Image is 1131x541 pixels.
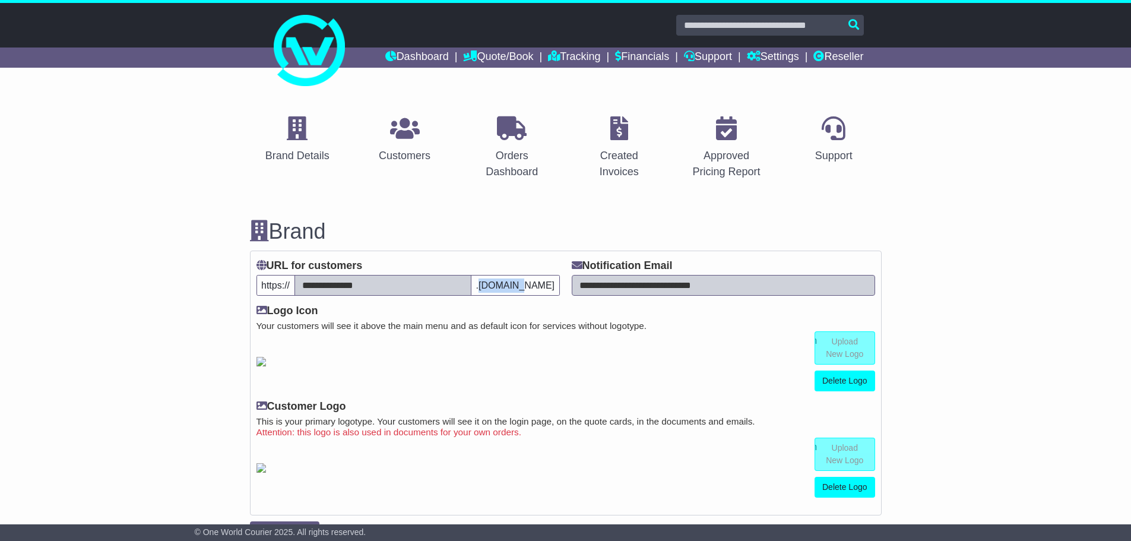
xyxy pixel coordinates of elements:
a: Created Invoices [572,112,667,184]
div: Created Invoices [579,148,660,180]
a: Reseller [813,48,863,68]
span: © One World Courier 2025. All rights reserved. [195,527,366,537]
div: Brand Details [265,148,330,164]
label: Customer Logo [256,400,346,413]
label: URL for customers [256,260,363,273]
div: Support [815,148,853,164]
a: Upload New Logo [815,438,875,471]
a: Tracking [548,48,600,68]
label: Notification Email [572,260,673,273]
img: GetResellerIconLogo [256,357,266,366]
img: GetCustomerLogo [256,463,266,473]
small: Attention: this logo is also used in documents for your own orders. [256,427,875,438]
a: Upload New Logo [815,331,875,365]
small: This is your primary logotype. Your customers will see it on the login page, on the quote cards, ... [256,416,875,427]
a: Orders Dashboard [464,112,560,184]
a: Quote/Book [463,48,533,68]
a: Delete Logo [815,371,875,391]
label: Logo Icon [256,305,318,318]
div: Customers [379,148,430,164]
h3: Brand [250,220,882,243]
a: Support [807,112,860,168]
a: Support [684,48,732,68]
span: https:// [256,275,295,296]
small: Your customers will see it above the main menu and as default icon for services without logotype. [256,321,875,331]
div: Orders Dashboard [472,148,552,180]
a: Settings [747,48,799,68]
a: Financials [615,48,669,68]
span: .[DOMAIN_NAME] [471,275,559,296]
div: Approved Pricing Report [686,148,766,180]
a: Dashboard [385,48,449,68]
a: Delete Logo [815,477,875,498]
a: Approved Pricing Report [679,112,774,184]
